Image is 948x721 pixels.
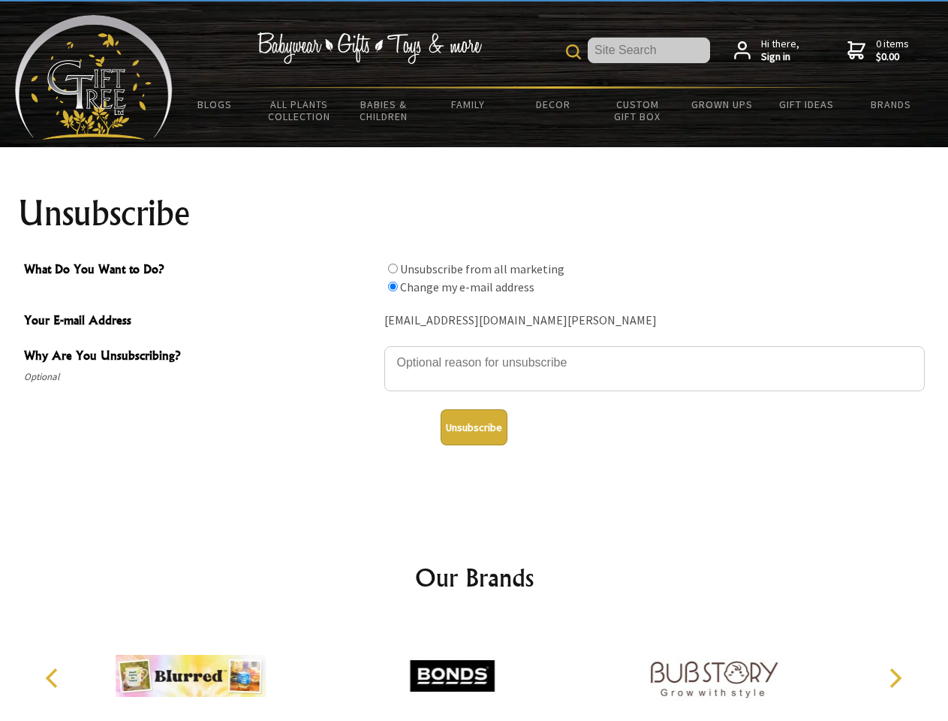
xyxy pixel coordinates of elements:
[388,282,398,291] input: What Do You Want to Do?
[761,38,799,64] span: Hi there,
[38,662,71,695] button: Previous
[257,89,342,132] a: All Plants Collection
[595,89,680,132] a: Custom Gift Box
[878,662,911,695] button: Next
[441,409,507,445] button: Unsubscribe
[876,37,909,64] span: 0 items
[566,44,581,59] img: product search
[24,260,377,282] span: What Do You Want to Do?
[849,89,934,120] a: Brands
[15,15,173,140] img: Babyware - Gifts - Toys and more...
[173,89,257,120] a: BLOGS
[761,50,799,64] strong: Sign in
[257,32,482,64] img: Babywear - Gifts - Toys & more
[426,89,511,120] a: Family
[588,38,710,63] input: Site Search
[764,89,849,120] a: Gift Ideas
[734,38,799,64] a: Hi there,Sign in
[24,346,377,368] span: Why Are You Unsubscribing?
[876,50,909,64] strong: $0.00
[384,309,925,333] div: [EMAIL_ADDRESS][DOMAIN_NAME][PERSON_NAME]
[400,279,534,294] label: Change my e-mail address
[18,195,931,231] h1: Unsubscribe
[847,38,909,64] a: 0 items$0.00
[24,311,377,333] span: Your E-mail Address
[510,89,595,120] a: Decor
[30,560,919,596] h2: Our Brands
[384,346,925,391] textarea: Why Are You Unsubscribing?
[342,89,426,132] a: Babies & Children
[388,264,398,273] input: What Do You Want to Do?
[400,261,564,276] label: Unsubscribe from all marketing
[679,89,764,120] a: Grown Ups
[24,368,377,386] span: Optional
